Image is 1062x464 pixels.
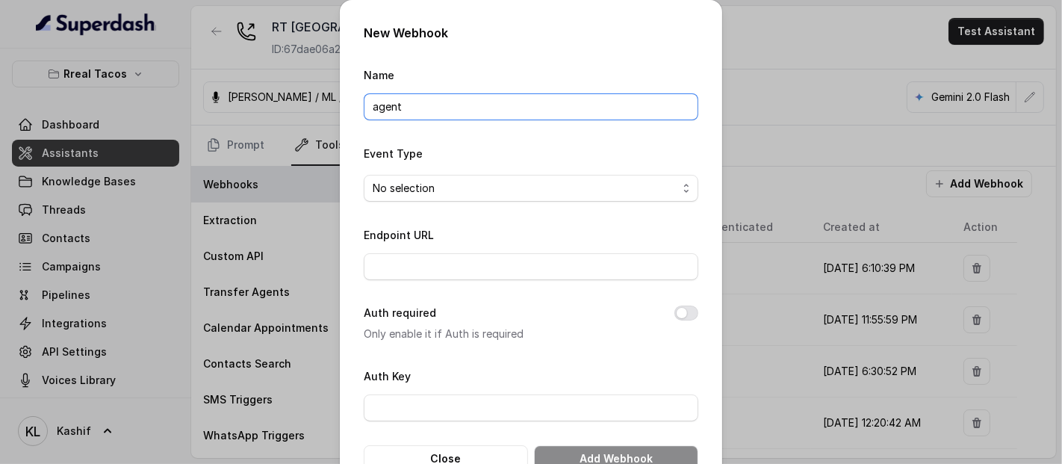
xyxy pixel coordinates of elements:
[364,24,698,42] h2: New Webhook
[364,69,394,81] label: Name
[364,325,650,343] p: Only enable it if Auth is required
[364,175,698,202] button: No selection
[364,147,423,160] label: Event Type
[364,304,436,322] label: Auth required
[364,370,411,383] label: Auth Key
[373,179,677,197] span: No selection
[364,229,434,241] label: Endpoint URL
